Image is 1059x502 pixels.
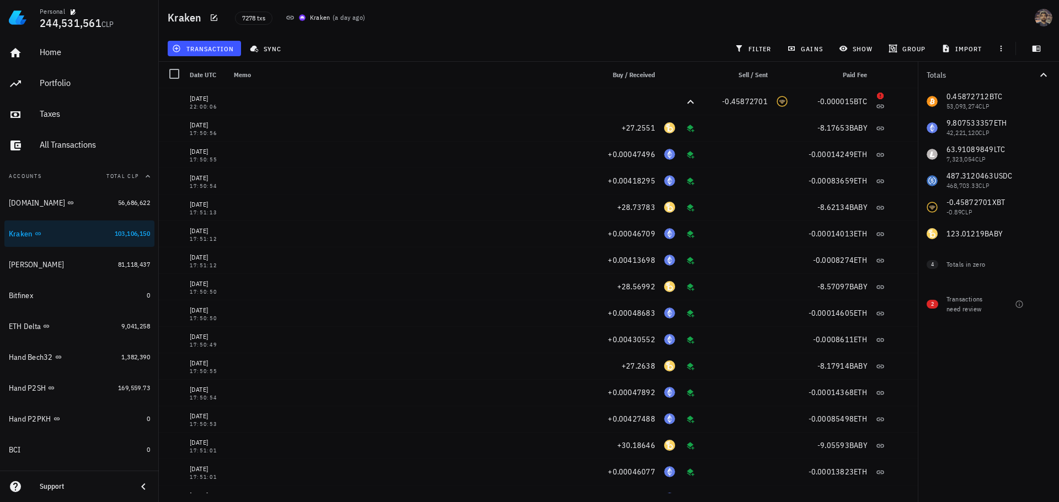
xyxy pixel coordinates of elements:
[608,387,655,397] span: +0.00047892
[190,210,225,215] div: 17:51:13
[190,463,225,474] div: [DATE]
[664,466,675,477] div: ETH-icon
[147,291,150,299] span: 0
[234,71,251,79] span: Memo
[664,413,675,424] div: ETH-icon
[813,334,854,344] span: -0.0008611
[190,120,225,131] div: [DATE]
[190,252,225,263] div: [DATE]
[101,19,114,29] span: CLP
[817,282,849,292] span: -8.57097
[946,294,993,314] div: Transactions need review
[843,71,867,79] span: Paid Fee
[4,71,154,97] a: Portfolio
[944,44,982,53] span: import
[115,229,150,237] span: 103,106,150
[190,104,225,110] div: 22:00:06
[813,255,854,265] span: -0.0008274
[40,109,150,119] div: Taxes
[608,149,655,159] span: +0.00047496
[817,202,849,212] span: -8.62134
[299,14,306,21] img: krakenfx
[4,40,154,66] a: Home
[168,9,206,26] h1: Kraken
[40,78,150,88] div: Portfolio
[849,361,867,371] span: BABY
[190,131,225,136] div: 17:50:56
[937,41,989,56] button: import
[4,132,154,159] a: All Transactions
[190,369,225,374] div: 17:50:55
[190,316,225,321] div: 17:50:50
[608,467,655,477] span: +0.00046077
[664,334,675,345] div: ETH-icon
[664,149,675,160] div: ETH-icon
[9,414,51,424] div: Hand P2PKH
[190,263,225,268] div: 17:51:12
[884,41,932,56] button: group
[664,255,675,266] div: ETH-icon
[854,96,867,106] span: BTC
[809,229,854,239] span: -0.00014013
[789,44,822,53] span: gains
[9,260,64,269] div: [PERSON_NAME]
[168,41,241,56] button: transaction
[9,9,26,26] img: LedgiFi
[702,62,772,88] div: Sell / Sent
[4,436,154,463] a: BCI 0
[9,229,33,239] div: Kraken
[190,448,225,454] div: 17:51:01
[730,41,778,56] button: filter
[9,384,46,393] div: Hand P2SH
[190,146,225,157] div: [DATE]
[613,71,655,79] span: Buy / Received
[147,414,150,423] span: 0
[40,15,101,30] span: 244,531,561
[854,467,867,477] span: ETH
[4,220,154,247] a: Kraken 103,106,150
[589,62,660,88] div: Buy / Received
[9,198,65,208] div: [DOMAIN_NAME]
[617,202,655,212] span: +28.73783
[918,62,1059,88] button: Totals
[809,149,854,159] span: -0.00014249
[664,281,675,292] div: BABY-icon
[185,62,229,88] div: Date UTC
[664,307,675,319] div: ETH-icon
[931,300,934,309] span: 2
[849,202,867,212] span: BABY
[854,255,867,265] span: ETH
[931,260,934,269] span: 4
[190,172,225,183] div: [DATE]
[849,440,867,450] span: BABY
[608,334,655,344] span: +0.00430552
[190,342,225,348] div: 17:50:49
[106,172,139,180] span: Total CLP
[608,255,655,265] span: +0.00413698
[608,229,655,239] span: +0.00046709
[190,236,225,242] div: 17:51:12
[4,251,154,278] a: [PERSON_NAME] 81,118,437
[664,360,675,371] div: BABY-icon
[4,163,154,190] button: AccountsTotal CLP
[817,440,849,450] span: -9.05593
[622,361,655,371] span: +27.2638
[190,71,216,79] span: Date UTC
[622,123,655,133] span: +27.2551
[854,334,867,344] span: ETH
[608,414,655,424] span: +0.00427488
[664,122,675,133] div: BABY-icon
[783,41,830,56] button: gains
[4,282,154,309] a: Bitfinex 0
[809,414,854,424] span: -0.00085498
[333,12,365,23] span: ( )
[190,157,225,163] div: 17:50:55
[9,322,41,331] div: ETH Delta
[190,331,225,342] div: [DATE]
[739,71,768,79] span: Sell / Sent
[9,353,53,362] div: Hand Bech32
[1035,9,1052,26] div: avatar
[854,149,867,159] span: ETH
[834,41,879,56] button: show
[121,322,150,330] span: 9,041,258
